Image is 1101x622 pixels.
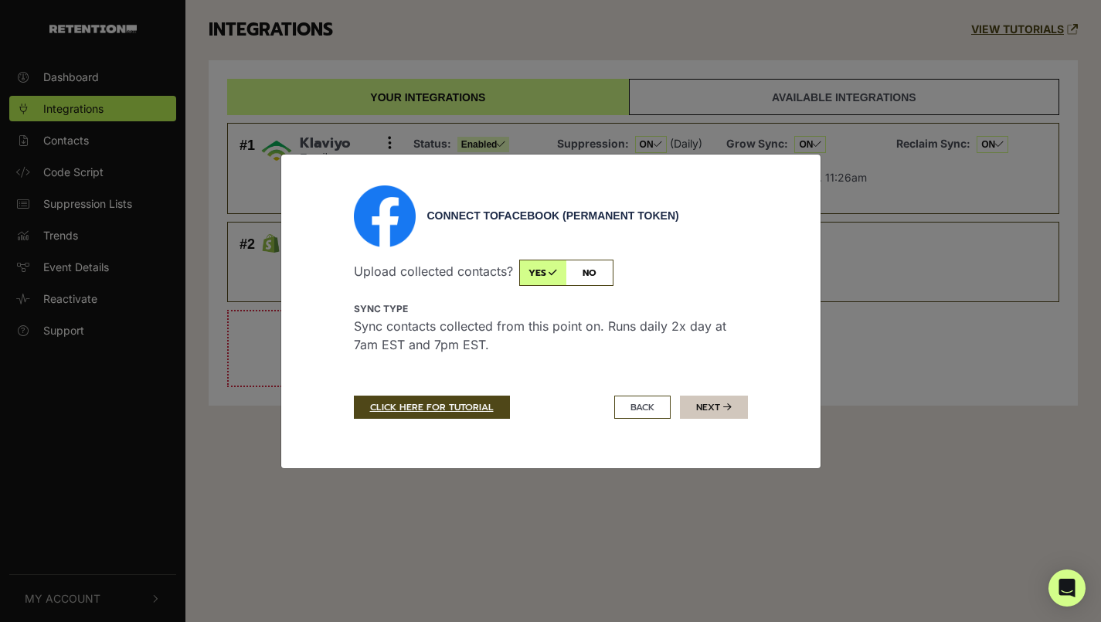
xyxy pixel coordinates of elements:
button: Next [680,396,748,419]
div: Open Intercom Messenger [1048,569,1086,607]
span: Facebook (Permanent Token) [498,209,679,222]
span: Sync contacts collected from this point on. Runs daily 2x day at 7am EST and 7pm EST. [354,318,726,352]
strong: Sync type [354,303,408,314]
p: Upload collected contacts? [354,260,748,286]
div: Connect to [427,208,748,224]
img: Facebook (Permanent Token) [354,185,416,247]
button: BACK [614,396,671,419]
a: CLICK HERE FOR TUTORIAL [354,396,510,419]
